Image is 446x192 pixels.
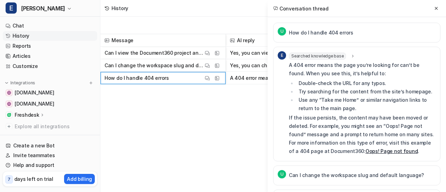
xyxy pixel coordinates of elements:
a: Oops! Page not found [366,148,418,154]
div: History [111,5,128,12]
a: Chat [3,21,97,31]
img: Freshdesk [7,113,11,117]
p: Add billing [67,175,92,183]
h2: Conversation thread [273,5,329,12]
span: [DOMAIN_NAME] [15,89,54,96]
a: Customize [3,61,97,71]
span: E [278,51,286,60]
button: Add billing [64,174,95,184]
img: docs.document360.com [7,91,11,95]
span: E [6,2,17,14]
a: Create a new Bot [3,141,97,151]
span: [DOMAIN_NAME] [15,100,54,107]
a: identity.document360.io[DOMAIN_NAME] [3,99,97,109]
a: History [3,31,97,41]
li: Try searching for the content from the site’s homepage. [297,87,436,96]
a: Articles [3,51,97,61]
span: U [278,170,286,178]
a: Reports [3,41,97,51]
li: Use any “Take me Home” or similar navigation links to return to the main page. [297,96,436,113]
span: U [278,27,286,36]
span: Message [103,34,223,47]
p: Can I change the workspace slug and default language? [105,59,203,72]
p: days left on trial [14,175,53,183]
a: Explore all integrations [3,122,97,131]
p: Integrations [10,80,35,86]
span: Explore all integrations [15,121,94,132]
span: AI reply [229,34,367,47]
button: Integrations [3,79,37,86]
img: menu_add.svg [89,80,93,85]
a: docs.document360.com[DOMAIN_NAME] [3,88,97,98]
a: Help and support [3,160,97,170]
span: Searched knowledge base [289,53,346,60]
li: Double-check the URL for any typos. [297,79,436,87]
button: A 404 error means the page you’re looking for can’t be found. When you see this, it’s helpful to:... [230,72,366,84]
p: Can I view the Document360 project analytics data for 180 days? [105,47,203,59]
a: Invite teammates [3,151,97,160]
span: [PERSON_NAME] [21,3,65,13]
p: If the issue persists, the content may have been moved or deleted. For example, you might see an ... [289,114,436,155]
p: A 404 error means the page you’re looking for can’t be found. When you see this, it’s helpful to: [289,61,436,78]
img: identity.document360.io [7,102,11,106]
button: Yes, you can change both the workspace slug and the default language. To change the workspace slu... [230,59,366,72]
img: expand menu [4,80,9,85]
p: 7 [8,176,10,183]
p: How do I handle 404 errors [105,72,169,84]
p: Can I change the workspace slug and default language? [289,171,424,179]
p: Freshdesk [15,112,39,118]
button: Yes, you can view Document360 project analytics data for 180 days. The platform allows users to a... [230,47,366,59]
img: explore all integrations [6,123,13,130]
p: How do I handle 404 errors [289,29,353,37]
